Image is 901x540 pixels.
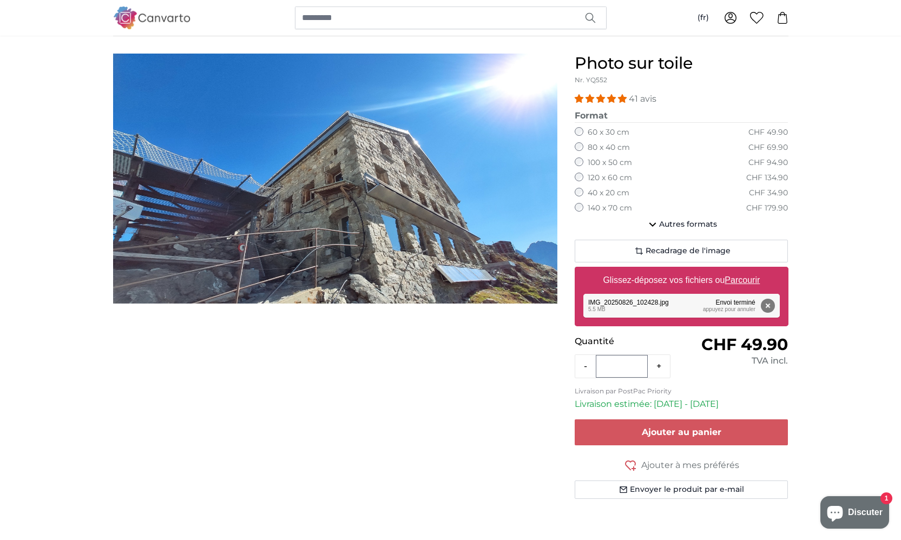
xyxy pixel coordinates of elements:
button: Ajouter à mes préférés [575,458,788,472]
div: CHF 49.90 [748,127,788,138]
button: Ajouter au panier [575,419,788,445]
label: 140 x 70 cm [588,203,632,214]
button: Autres formats [575,214,788,235]
div: CHF 94.90 [748,157,788,168]
label: 80 x 40 cm [588,142,630,153]
label: Glissez-déposez vos fichiers ou [599,269,764,291]
span: 41 avis [629,94,656,104]
span: Ajouter à mes préférés [641,459,739,472]
h1: Photo sur toile [575,54,788,73]
span: Autres formats [659,219,717,230]
span: Nr. YQ552 [575,76,607,84]
img: Canvarto [113,6,191,29]
button: + [648,355,670,377]
div: TVA incl. [681,354,788,367]
button: Envoyer le produit par e-mail [575,480,788,499]
span: Recadrage de l'image [646,246,731,256]
div: 1 of 1 [113,54,557,304]
span: CHF 49.90 [701,334,788,354]
legend: Format [575,109,788,123]
label: 100 x 50 cm [588,157,632,168]
div: CHF 69.90 [748,142,788,153]
u: Parcourir [725,275,760,285]
label: 40 x 20 cm [588,188,629,199]
span: 4.98 stars [575,94,629,104]
img: personalised-canvas-print [113,54,557,304]
p: Quantité [575,335,681,348]
div: CHF 34.90 [749,188,788,199]
inbox-online-store-chat: Chat de la boutique en ligne Shopify [817,496,892,531]
div: CHF 134.90 [746,173,788,183]
button: Recadrage de l'image [575,240,788,262]
label: 60 x 30 cm [588,127,629,138]
span: Ajouter au panier [642,427,721,437]
p: Livraison par PostPac Priority [575,387,788,396]
button: (fr) [689,8,718,28]
label: 120 x 60 cm [588,173,632,183]
div: CHF 179.90 [746,203,788,214]
button: - [575,355,596,377]
p: Livraison estimée: [DATE] - [DATE] [575,398,788,411]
